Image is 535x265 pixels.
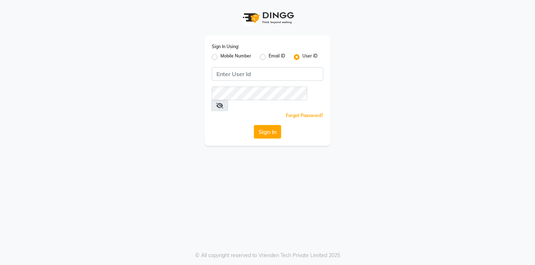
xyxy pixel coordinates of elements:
[254,125,281,139] button: Sign In
[286,113,323,118] a: Forgot Password?
[239,7,296,28] img: logo1.svg
[302,53,317,61] label: User ID
[212,87,307,100] input: Username
[212,43,239,50] label: Sign In Using:
[269,53,285,61] label: Email ID
[220,53,251,61] label: Mobile Number
[212,67,323,81] input: Username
